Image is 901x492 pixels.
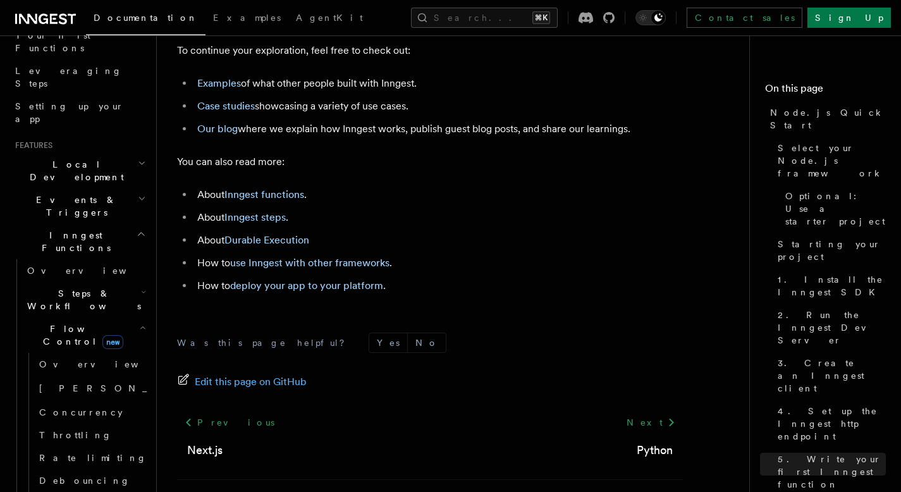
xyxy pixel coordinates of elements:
a: Debouncing [34,469,149,492]
span: Overview [27,266,157,276]
a: Concurrency [34,401,149,424]
span: Events & Triggers [10,194,138,219]
button: Local Development [10,153,149,188]
button: Inngest Functions [10,224,149,259]
span: 2. Run the Inngest Dev Server [778,309,886,347]
a: AgentKit [288,4,371,34]
a: Durable Execution [224,234,309,246]
span: Documentation [94,13,198,23]
li: About . [193,209,683,226]
span: Features [10,140,52,151]
span: Concurrency [39,407,123,417]
p: Was this page helpful? [177,336,353,349]
span: Leveraging Steps [15,66,122,89]
span: Select your Node.js framework [778,142,886,180]
button: Toggle dark mode [635,10,666,25]
a: Setting up your app [10,95,149,130]
a: Overview [22,259,149,282]
li: About [193,231,683,249]
button: Flow Controlnew [22,317,149,353]
span: 5. Write your first Inngest function [778,453,886,491]
span: Examples [213,13,281,23]
a: Sign Up [807,8,891,28]
button: Yes [369,333,407,352]
a: Inngest functions [224,188,304,200]
button: Events & Triggers [10,188,149,224]
a: Starting your project [773,233,886,268]
span: Node.js Quick Start [770,106,886,132]
h4: On this page [765,81,886,101]
a: deploy your app to your platform [230,280,383,292]
span: Starting your project [778,238,886,263]
a: use Inngest with other frameworks [230,257,389,269]
span: Steps & Workflows [22,287,141,312]
span: Flow Control [22,323,139,348]
a: Leveraging Steps [10,59,149,95]
span: new [102,335,123,349]
a: Node.js Quick Start [765,101,886,137]
li: About . [193,186,683,204]
a: Python [637,441,673,459]
span: 4. Set up the Inngest http endpoint [778,405,886,443]
p: To continue your exploration, feel free to check out: [177,42,683,59]
a: Your first Functions [10,24,149,59]
a: Edit this page on GitHub [177,373,307,391]
a: Next.js [187,441,223,459]
span: [PERSON_NAME] [39,383,224,393]
p: You can also read more: [177,153,683,171]
a: Rate limiting [34,446,149,469]
a: Next [619,411,683,434]
li: where we explain how Inngest works, publish guest blog posts, and share our learnings. [193,120,683,138]
a: Throttling [34,424,149,446]
a: [PERSON_NAME] [34,376,149,401]
span: Debouncing [39,476,130,486]
a: Overview [34,353,149,376]
li: showcasing a variety of use cases. [193,97,683,115]
a: Documentation [86,4,205,35]
a: 3. Create an Inngest client [773,352,886,400]
span: 1. Install the Inngest SDK [778,273,886,298]
a: Examples [205,4,288,34]
a: 4. Set up the Inngest http endpoint [773,400,886,448]
a: 2. Run the Inngest Dev Server [773,304,886,352]
span: Rate limiting [39,453,147,463]
a: Optional: Use a starter project [780,185,886,233]
span: AgentKit [296,13,363,23]
button: Steps & Workflows [22,282,149,317]
span: Throttling [39,430,112,440]
span: Optional: Use a starter project [785,190,886,228]
span: Local Development [10,158,138,183]
span: Setting up your app [15,101,124,124]
a: 1. Install the Inngest SDK [773,268,886,304]
a: Inngest steps [224,211,286,223]
li: of what other people built with Inngest. [193,75,683,92]
span: Overview [39,359,169,369]
button: Search...⌘K [411,8,558,28]
a: Select your Node.js framework [773,137,886,185]
span: 3. Create an Inngest client [778,357,886,395]
a: Contact sales [687,8,802,28]
button: No [408,333,446,352]
span: Edit this page on GitHub [195,373,307,391]
a: Examples [197,77,241,89]
a: Case studies [197,100,255,112]
li: How to . [193,254,683,272]
span: Inngest Functions [10,229,137,254]
a: Previous [177,411,281,434]
li: How to . [193,277,683,295]
kbd: ⌘K [532,11,550,24]
a: Our blog [197,123,238,135]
